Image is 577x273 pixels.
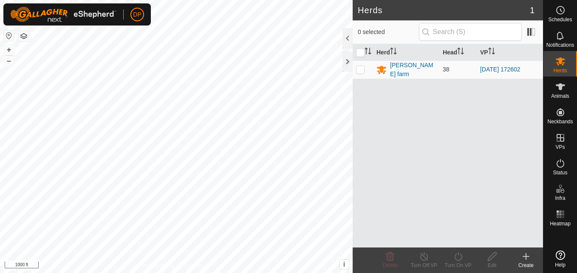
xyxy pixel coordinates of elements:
button: – [4,56,14,66]
input: Search (S) [419,23,522,41]
button: i [339,260,349,269]
a: Help [543,247,577,271]
span: Delete [383,262,398,268]
button: + [4,45,14,55]
span: Status [553,170,567,175]
div: Turn On VP [441,262,475,269]
a: [DATE] 172602 [480,66,520,73]
span: 0 selected [358,28,419,37]
span: Help [555,262,566,267]
span: 1 [530,4,535,17]
span: DP [133,10,141,19]
span: Schedules [548,17,572,22]
span: Infra [555,196,565,201]
div: [PERSON_NAME] farm [390,61,436,79]
p-sorticon: Activate to sort [457,49,464,56]
h2: Herds [358,5,530,15]
div: Create [509,262,543,269]
span: Herds [553,68,567,73]
th: VP [477,44,543,61]
p-sorticon: Activate to sort [488,49,495,56]
a: Contact Us [185,262,210,270]
span: i [343,261,345,268]
span: 38 [443,66,450,73]
th: Herd [373,44,439,61]
img: Gallagher Logo [10,7,116,22]
span: Notifications [546,43,574,48]
div: Edit [475,262,509,269]
button: Reset Map [4,31,14,41]
button: Map Layers [19,31,29,41]
span: Animals [551,94,569,99]
a: Privacy Policy [143,262,175,270]
span: VPs [555,145,565,150]
div: Turn Off VP [407,262,441,269]
span: Heatmap [550,221,571,226]
p-sorticon: Activate to sort [365,49,371,56]
p-sorticon: Activate to sort [390,49,397,56]
span: Neckbands [547,119,573,124]
th: Head [439,44,477,61]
